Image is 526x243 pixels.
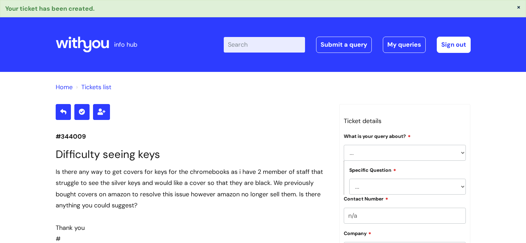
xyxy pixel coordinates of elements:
h3: Ticket details [344,115,466,127]
button: × [517,4,521,10]
a: Sign out [437,37,471,53]
p: info hub [114,39,137,50]
label: Specific Question [349,166,396,173]
a: Tickets list [81,83,111,91]
a: Home [56,83,73,91]
label: Company [344,230,371,236]
div: Thank you [56,222,329,233]
div: Is there any way to get covers for keys for the chromebooks as i have 2 member of staff that stru... [56,166,329,211]
label: What is your query about? [344,132,411,139]
li: Tickets list [74,82,111,93]
div: | - [224,37,471,53]
label: Contact Number [344,195,388,202]
h1: Difficulty seeing keys [56,148,329,161]
a: Submit a query [316,37,372,53]
a: My queries [383,37,426,53]
li: Solution home [56,82,73,93]
p: #344009 [56,131,329,142]
input: Search [224,37,305,52]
